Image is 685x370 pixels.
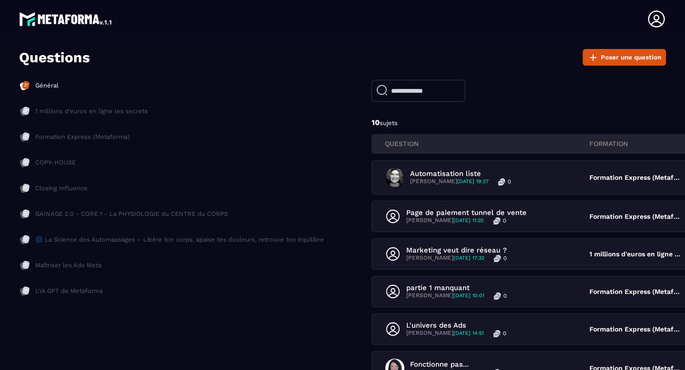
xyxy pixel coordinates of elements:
[503,292,507,300] p: 0
[589,325,682,333] p: Formation Express (Metaforma)
[406,283,507,292] p: partie 1 manquant
[410,169,511,178] p: Automatisation liste
[35,235,324,244] p: 🌀 La Science des Automassages – Libère ton corps, apaise tes douleurs, retrouve ton équilibre
[19,131,30,143] img: formation-icon-inac.db86bb20.svg
[35,287,103,295] p: L'IA GPT de Metaforma
[410,178,489,185] p: [PERSON_NAME]
[385,139,589,148] p: QUESTION
[406,321,506,330] p: L'univers des Ads
[589,213,682,220] p: Formation Express (Metaforma)
[453,217,484,224] span: [DATE] 11:20
[589,174,682,181] p: Formation Express (Metaforma)
[19,10,113,29] img: logo
[406,292,484,300] p: [PERSON_NAME]
[380,119,398,127] span: sujets
[503,330,506,337] p: 0
[453,292,484,299] span: [DATE] 10:01
[589,288,682,295] p: Formation Express (Metaforma)
[35,133,130,141] p: Formation Express (Metaforma)
[19,208,30,220] img: formation-icon-inac.db86bb20.svg
[19,157,30,168] img: formation-icon-inac.db86bb20.svg
[583,49,666,66] button: Poser une question
[406,246,507,254] p: Marketing veut dire réseau ?
[453,330,484,336] span: [DATE] 14:51
[589,250,682,258] p: 1 millions d'euros en ligne les secrets
[19,49,90,66] p: Questions
[406,254,484,262] p: [PERSON_NAME]
[410,360,506,369] p: Fonctionne pas...
[406,208,527,217] p: Page de paiement tunnel de vente
[19,183,30,194] img: formation-icon-inac.db86bb20.svg
[457,178,489,185] span: [DATE] 19:27
[503,254,507,262] p: 0
[35,158,76,167] p: COPY-HOUSE
[35,107,148,116] p: 1 millions d'euros en ligne les secrets
[35,81,59,90] p: Général
[19,106,30,117] img: formation-icon-inac.db86bb20.svg
[19,260,30,271] img: formation-icon-inac.db86bb20.svg
[35,184,88,193] p: Closing Influence
[35,261,101,270] p: Maîtriser les Ads Meta
[19,234,30,245] img: formation-icon-inac.db86bb20.svg
[35,210,228,218] p: GAINAGE 2.0 - CORE 1 - La PHYSIOLOGIE du CENTRE du CORPS
[19,285,30,297] img: formation-icon-inac.db86bb20.svg
[19,80,30,91] img: formation-icon-active.2ea72e5a.svg
[453,255,484,261] span: [DATE] 17:32
[406,330,484,337] p: [PERSON_NAME]
[508,178,511,185] p: 0
[503,217,506,224] p: 0
[406,217,484,224] p: [PERSON_NAME]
